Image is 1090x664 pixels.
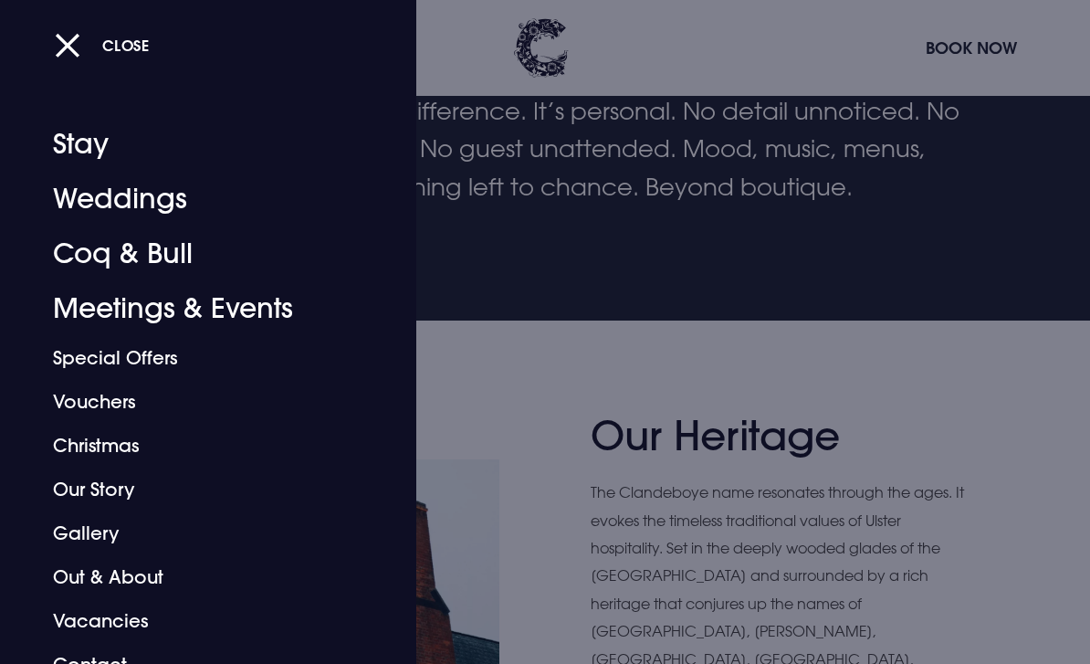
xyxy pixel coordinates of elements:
a: Weddings [53,172,339,227]
a: Coq & Bull [53,227,339,281]
a: Meetings & Events [53,281,339,336]
a: Gallery [53,511,339,555]
a: Out & About [53,555,339,599]
a: Christmas [53,424,339,468]
a: Special Offers [53,336,339,380]
span: Close [102,36,150,55]
a: Our Story [53,468,339,511]
a: Stay [53,117,339,172]
a: Vouchers [53,380,339,424]
a: Vacancies [53,599,339,643]
button: Close [55,26,150,64]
